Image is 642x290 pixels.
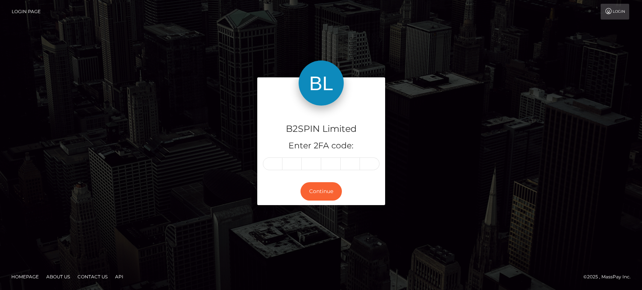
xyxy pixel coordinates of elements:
h4: B2SPIN Limited [263,122,379,136]
button: Continue [301,182,342,201]
a: Login Page [12,4,41,20]
a: API [112,271,126,282]
img: B2SPIN Limited [299,60,344,106]
h5: Enter 2FA code: [263,140,379,152]
a: Login [601,4,629,20]
a: Contact Us [74,271,111,282]
div: © 2025 , MassPay Inc. [583,273,636,281]
a: Homepage [8,271,42,282]
a: About Us [43,271,73,282]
